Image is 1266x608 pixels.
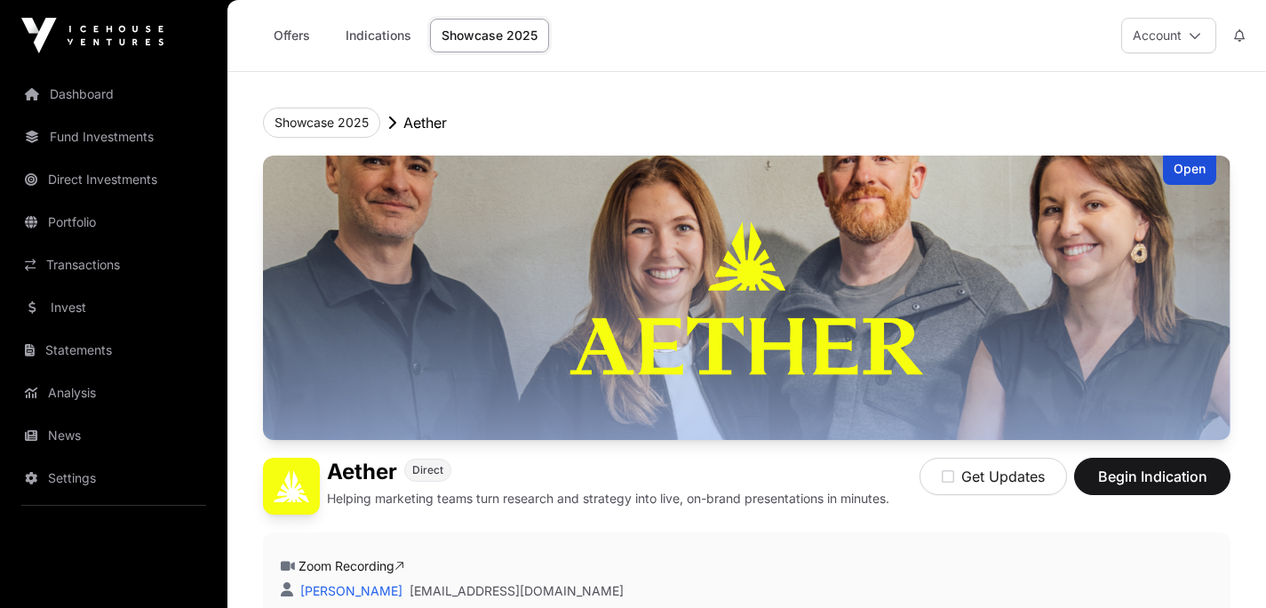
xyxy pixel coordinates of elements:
a: Dashboard [14,75,213,114]
h1: Aether [327,458,397,486]
a: [EMAIL_ADDRESS][DOMAIN_NAME] [410,582,624,600]
button: Showcase 2025 [263,108,380,138]
button: Account [1121,18,1216,53]
button: Get Updates [920,458,1067,495]
span: Direct [412,463,443,477]
a: Invest [14,288,213,327]
p: Aether [403,112,447,133]
button: Begin Indication [1074,458,1230,495]
a: News [14,416,213,455]
a: Transactions [14,245,213,284]
a: Portfolio [14,203,213,242]
a: Begin Indication [1074,476,1230,493]
a: Fund Investments [14,117,213,156]
p: Helping marketing teams turn research and strategy into live, on-brand presentations in minutes. [327,490,889,508]
a: Zoom Recording [299,558,404,573]
a: [PERSON_NAME] [297,583,402,598]
a: Showcase 2025 [430,19,549,52]
img: Aether [263,458,320,515]
a: Analysis [14,373,213,412]
a: Statements [14,331,213,370]
div: Open [1163,156,1216,185]
a: Direct Investments [14,160,213,199]
a: Offers [256,19,327,52]
a: Indications [334,19,423,52]
img: Icehouse Ventures Logo [21,18,163,53]
iframe: Chat Widget [1177,523,1266,608]
span: Begin Indication [1096,466,1208,487]
img: Aether [263,156,1230,440]
a: Settings [14,459,213,498]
